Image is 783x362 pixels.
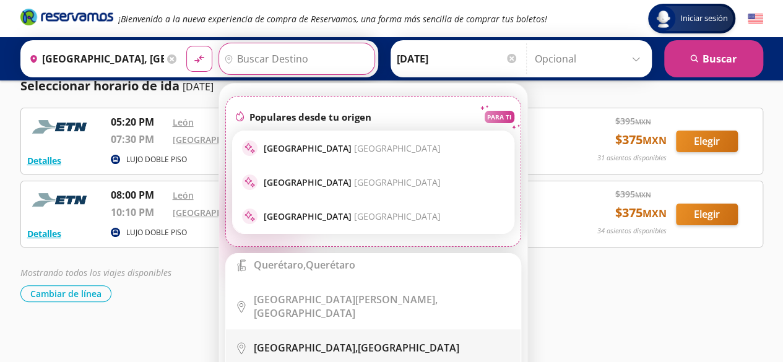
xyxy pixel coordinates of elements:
[111,187,167,202] p: 08:00 PM
[615,204,667,222] span: $ 375
[111,205,167,220] p: 10:10 PM
[118,13,547,25] em: ¡Bienvenido a la nueva experiencia de compra de Reservamos, una forma más sencilla de comprar tus...
[254,258,355,272] div: Querétaro
[20,267,171,278] em: Mostrando todos los viajes disponibles
[219,43,371,74] input: Buscar Destino
[249,111,371,123] p: Populares desde tu origen
[597,226,667,236] p: 34 asientos disponibles
[111,114,167,129] p: 05:20 PM
[397,43,518,74] input: Elegir Fecha
[254,341,459,355] div: [GEOGRAPHIC_DATA]
[27,227,61,240] button: Detalles
[264,176,441,188] p: [GEOGRAPHIC_DATA]
[635,190,651,199] small: MXN
[27,114,95,139] img: RESERVAMOS
[20,7,113,26] i: Brand Logo
[675,12,733,25] span: Iniciar sesión
[254,293,511,320] div: [GEOGRAPHIC_DATA]
[642,207,667,220] small: MXN
[254,258,306,272] b: Querétaro,
[183,79,214,94] p: [DATE]
[20,77,180,95] p: Seleccionar horario de ida
[173,207,261,218] a: [GEOGRAPHIC_DATA]
[664,40,763,77] button: Buscar
[354,176,441,188] span: [GEOGRAPHIC_DATA]
[748,11,763,27] button: English
[535,43,646,74] input: Opcional
[173,134,261,145] a: [GEOGRAPHIC_DATA]
[264,210,441,222] p: [GEOGRAPHIC_DATA]
[354,142,441,154] span: [GEOGRAPHIC_DATA]
[254,293,438,306] b: [GEOGRAPHIC_DATA][PERSON_NAME],
[635,117,651,126] small: MXN
[126,227,187,238] p: LUJO DOBLE PISO
[173,116,194,128] a: León
[676,131,738,152] button: Elegir
[254,341,358,355] b: [GEOGRAPHIC_DATA],
[615,114,651,127] span: $ 395
[642,134,667,147] small: MXN
[111,132,167,147] p: 07:30 PM
[597,153,667,163] p: 31 asientos disponibles
[126,154,187,165] p: LUJO DOBLE PISO
[20,7,113,30] a: Brand Logo
[27,187,95,212] img: RESERVAMOS
[487,113,511,121] p: PARA TI
[354,210,441,222] span: [GEOGRAPHIC_DATA]
[20,285,111,302] button: Cambiar de línea
[24,43,164,74] input: Buscar Origen
[27,154,61,167] button: Detalles
[173,189,194,201] a: León
[615,131,667,149] span: $ 375
[264,142,441,154] p: [GEOGRAPHIC_DATA]
[676,204,738,225] button: Elegir
[615,187,651,200] span: $ 395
